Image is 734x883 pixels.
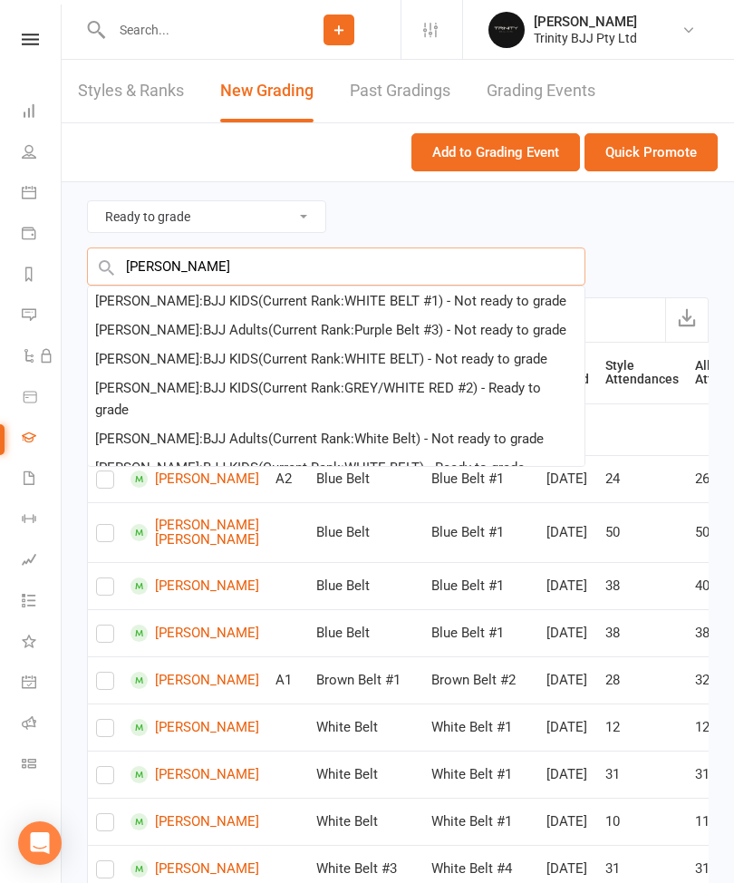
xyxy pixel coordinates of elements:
[538,609,597,656] td: [DATE]
[130,672,259,689] a: [PERSON_NAME]
[87,247,585,286] input: Add Member to Report
[95,428,544,450] div: [PERSON_NAME] : BJJ Adults (Current Rank: White Belt ) - Not ready to grade
[22,92,63,133] a: Dashboard
[22,378,63,419] a: Product Sales
[308,455,423,502] td: Blue Belt
[95,290,566,312] div: [PERSON_NAME] : BJJ KIDS (Current Rank: WHITE BELT #1 ) - Not ready to grade
[423,455,538,502] td: Blue Belt #1
[597,343,687,403] th: Style Attendances
[22,623,63,664] a: What's New
[78,60,184,122] a: Styles & Ranks
[130,813,259,830] a: [PERSON_NAME]
[22,745,63,786] a: Class kiosk mode
[423,751,538,798] td: White Belt #1
[106,17,277,43] input: Search...
[18,821,62,865] div: Open Intercom Messenger
[423,562,538,609] td: Blue Belt #1
[597,798,687,845] td: 10
[95,377,577,421] div: [PERSON_NAME] : BJJ KIDS (Current Rank: GREY/WHITE RED #2 ) - Ready to grade
[538,502,597,562] td: [DATE]
[534,30,637,46] div: Trinity BJJ Pty Ltd
[308,502,423,562] td: Blue Belt
[267,455,308,502] td: A2
[584,133,718,171] button: Quick Promote
[597,751,687,798] td: 31
[423,703,538,751] td: White Belt #1
[308,562,423,609] td: Blue Belt
[130,471,259,488] a: [PERSON_NAME]
[597,703,687,751] td: 12
[597,562,687,609] td: 38
[538,562,597,609] td: [DATE]
[22,541,63,582] a: Assessments
[411,133,580,171] button: Add to Grading Event
[130,625,259,642] a: [PERSON_NAME]
[308,609,423,656] td: Blue Belt
[130,719,259,736] a: [PERSON_NAME]
[308,798,423,845] td: White Belt
[22,704,63,745] a: Roll call kiosk mode
[597,609,687,656] td: 38
[423,798,538,845] td: White Belt #1
[130,860,259,878] a: [PERSON_NAME]
[423,656,538,703] td: Brown Belt #2
[534,14,637,30] div: [PERSON_NAME]
[487,60,595,122] a: Grading Events
[538,455,597,502] td: [DATE]
[95,457,525,479] div: [PERSON_NAME] : BJJ KIDS (Current Rank: WHITE BELT ) - Ready to grade
[350,60,450,122] a: Past Gradings
[423,502,538,562] td: Blue Belt #1
[267,656,308,703] td: A1
[538,703,597,751] td: [DATE]
[22,133,63,174] a: People
[597,502,687,562] td: 50
[220,60,314,122] a: New Grading
[95,319,566,341] div: [PERSON_NAME] : BJJ Adults (Current Rank: Purple Belt #3 ) - Not ready to grade
[488,12,525,48] img: thumb_image1712106278.png
[308,656,423,703] td: Brown Belt #1
[22,256,63,296] a: Reports
[538,656,597,703] td: [DATE]
[597,656,687,703] td: 28
[308,703,423,751] td: White Belt
[538,751,597,798] td: [DATE]
[423,609,538,656] td: Blue Belt #1
[130,766,259,783] a: [PERSON_NAME]
[22,664,63,704] a: General attendance kiosk mode
[130,577,259,595] a: [PERSON_NAME]
[22,215,63,256] a: Payments
[597,455,687,502] td: 24
[538,798,597,845] td: [DATE]
[308,751,423,798] td: White Belt
[95,348,547,370] div: [PERSON_NAME] : BJJ KIDS (Current Rank: WHITE BELT ) - Not ready to grade
[130,518,259,548] a: [PERSON_NAME] [PERSON_NAME]
[22,174,63,215] a: Calendar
